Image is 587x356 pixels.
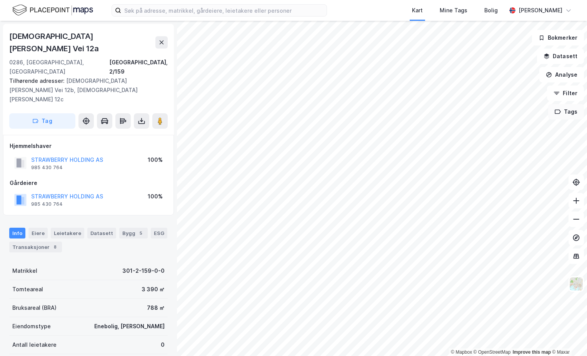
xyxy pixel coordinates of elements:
div: 5 [137,229,145,237]
div: 100% [148,155,163,165]
div: 788 ㎡ [147,303,165,312]
div: 3 390 ㎡ [142,285,165,294]
div: Transaksjoner [9,242,62,252]
div: 100% [148,192,163,201]
div: [DEMOGRAPHIC_DATA][PERSON_NAME] Vei 12b, [DEMOGRAPHIC_DATA][PERSON_NAME] 12c [9,76,162,104]
div: Kart [412,6,423,15]
div: 0286, [GEOGRAPHIC_DATA], [GEOGRAPHIC_DATA] [9,58,109,76]
div: 985 430 764 [31,165,63,171]
button: Analyse [539,67,584,82]
div: Datasett [87,228,116,238]
button: Tag [9,113,75,129]
div: [GEOGRAPHIC_DATA], 2/159 [109,58,168,76]
div: Leietakere [51,228,84,238]
div: [PERSON_NAME] [519,6,562,15]
div: 0 [161,340,165,349]
img: logo.f888ab2527a4732fd821a326f86c7f29.svg [12,3,93,17]
div: Bruksareal (BRA) [12,303,57,312]
div: [DEMOGRAPHIC_DATA][PERSON_NAME] Vei 12a [9,30,155,55]
button: Datasett [537,49,584,64]
div: ESG [151,228,167,238]
iframe: Chat Widget [549,319,587,356]
div: Antall leietakere [12,340,57,349]
div: Hjemmelshaver [10,141,167,151]
div: Mine Tags [440,6,467,15]
button: Tags [548,104,584,119]
div: 985 430 764 [31,201,63,207]
span: Tilhørende adresser: [9,77,66,84]
input: Søk på adresse, matrikkel, gårdeiere, leietakere eller personer [121,5,327,16]
div: Bolig [484,6,498,15]
div: Gårdeiere [10,178,167,188]
div: Tomteareal [12,285,43,294]
button: Bokmerker [532,30,584,45]
div: Kontrollprogram for chat [549,319,587,356]
div: 301-2-159-0-0 [122,266,165,275]
a: Mapbox [451,349,472,355]
a: OpenStreetMap [474,349,511,355]
div: Eiere [28,228,48,238]
a: Improve this map [513,349,551,355]
img: Z [569,277,584,291]
div: Bygg [119,228,148,238]
div: Enebolig, [PERSON_NAME] [94,322,165,331]
div: Matrikkel [12,266,37,275]
div: 8 [51,243,59,251]
div: Info [9,228,25,238]
div: Eiendomstype [12,322,51,331]
button: Filter [547,86,584,101]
